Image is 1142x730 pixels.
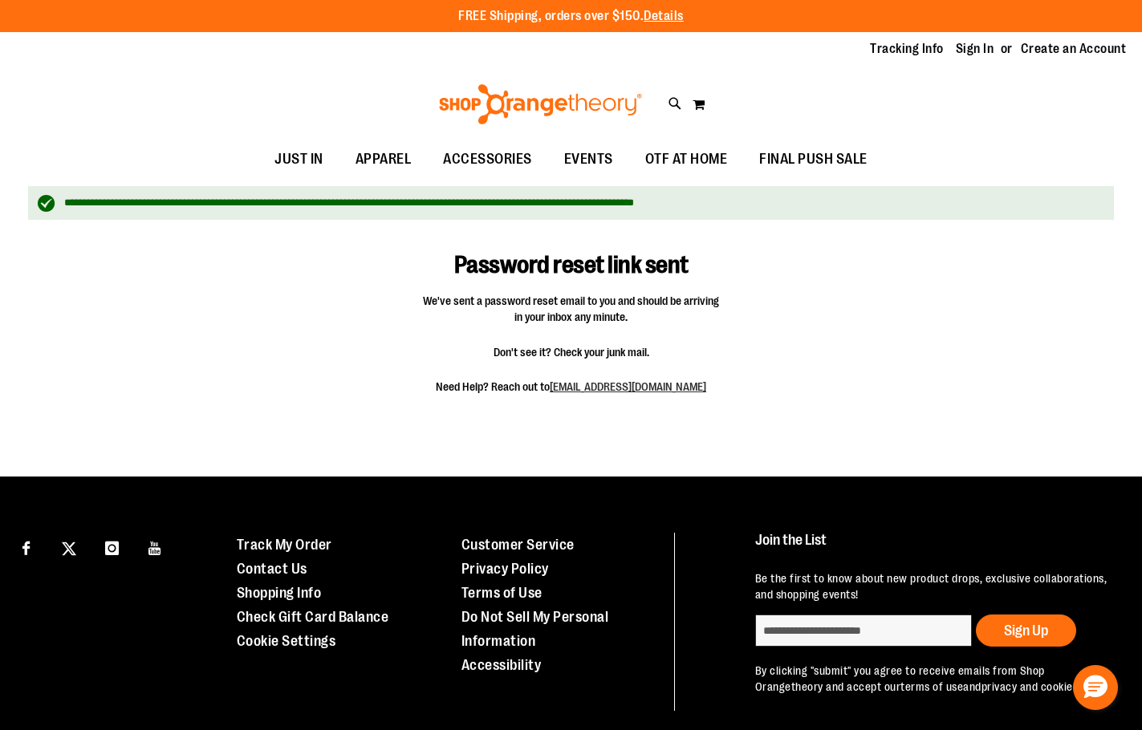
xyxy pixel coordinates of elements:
p: By clicking "submit" you agree to receive emails from Shop Orangetheory and accept our and [755,663,1112,695]
a: Do Not Sell My Personal Information [461,609,609,649]
a: Track My Order [237,537,332,553]
a: [EMAIL_ADDRESS][DOMAIN_NAME] [550,380,706,393]
a: Visit our Facebook page [12,533,40,561]
img: Twitter [62,541,76,556]
button: Hello, have a question? Let’s chat. [1073,665,1118,710]
span: Don't see it? Check your junk mail. [423,344,720,360]
span: Sign Up [1004,623,1048,639]
span: Need Help? Reach out to [423,379,720,395]
a: Create an Account [1021,40,1127,58]
a: Shopping Info [237,585,322,601]
a: Accessibility [461,657,542,673]
a: Terms of Use [461,585,543,601]
img: Shop Orangetheory [437,84,644,124]
span: ACCESSORIES [443,141,532,177]
a: Sign In [956,40,994,58]
a: privacy and cookie policy. [981,680,1107,693]
a: Check Gift Card Balance [237,609,389,625]
a: FINAL PUSH SALE [743,141,884,178]
a: Visit our Instagram page [98,533,126,561]
a: OTF AT HOME [629,141,744,178]
a: Visit our X page [55,533,83,561]
input: enter email [755,614,972,647]
a: Cookie Settings [237,633,336,649]
a: Details [644,9,684,23]
button: Sign Up [976,614,1076,647]
h1: Password reset link sent [384,228,758,279]
a: terms of use [900,680,963,693]
p: FREE Shipping, orders over $150. [458,7,684,26]
span: We've sent a password reset email to you and should be arriving in your inbox any minute. [423,293,720,325]
span: EVENTS [564,141,613,177]
a: Tracking Info [870,40,944,58]
a: ACCESSORIES [427,141,548,178]
a: JUST IN [258,141,339,178]
a: APPAREL [339,141,428,178]
a: Contact Us [237,561,307,577]
a: Privacy Policy [461,561,549,577]
span: JUST IN [274,141,323,177]
span: APPAREL [356,141,412,177]
a: Visit our Youtube page [141,533,169,561]
a: EVENTS [548,141,629,178]
p: Be the first to know about new product drops, exclusive collaborations, and shopping events! [755,570,1112,602]
span: OTF AT HOME [645,141,728,177]
span: FINAL PUSH SALE [759,141,868,177]
h4: Join the List [755,533,1112,562]
a: Customer Service [461,537,575,553]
